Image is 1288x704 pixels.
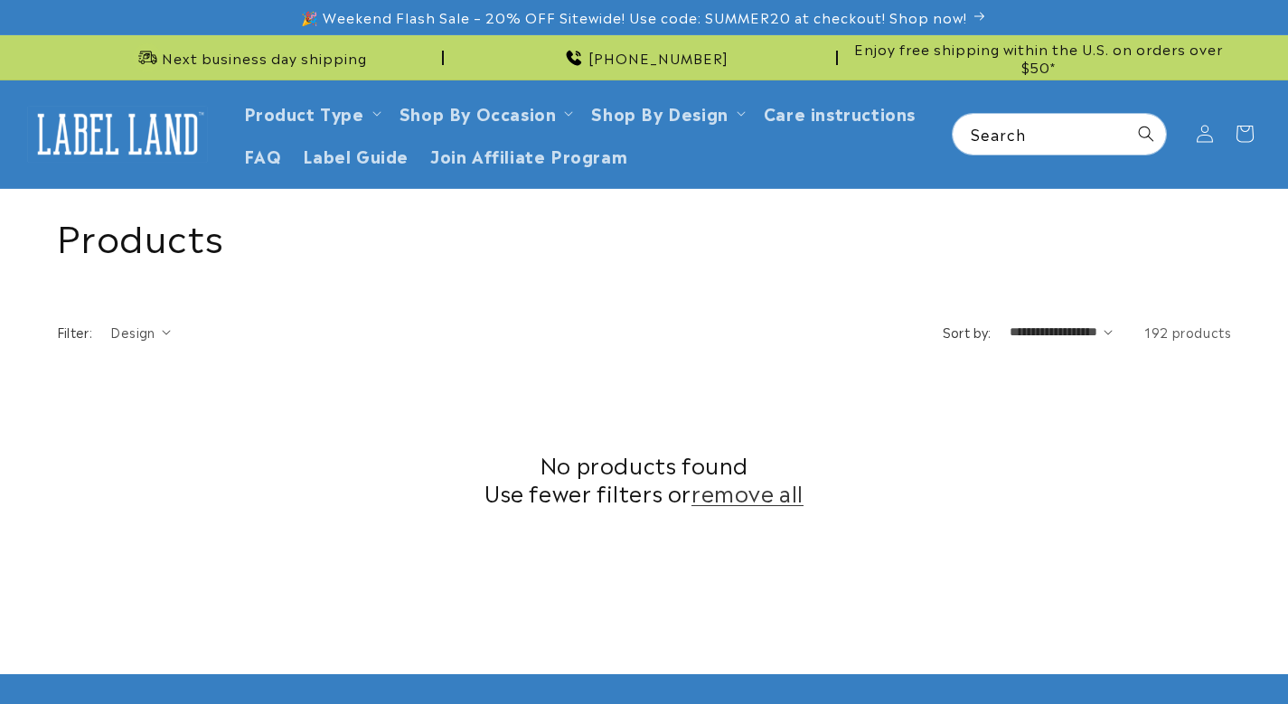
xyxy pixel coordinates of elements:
h1: Products [57,211,1232,258]
summary: Shop By Occasion [389,91,581,134]
h2: Filter: [57,323,93,342]
h2: No products found Use fewer filters or [57,450,1232,506]
span: 192 products [1144,323,1231,341]
div: Announcement [57,35,444,80]
a: Shop By Design [591,100,728,125]
summary: Product Type [233,91,389,134]
a: Label Land [21,99,215,169]
a: Product Type [244,100,364,125]
summary: Design (0 selected) [110,323,171,342]
span: Design [110,323,155,341]
span: [PHONE_NUMBER] [588,49,729,67]
a: remove all [691,478,804,506]
div: Announcement [845,35,1232,80]
span: FAQ [244,145,282,165]
span: Care instructions [764,102,916,123]
a: Label Guide [292,134,419,176]
span: Enjoy free shipping within the U.S. on orders over $50* [845,40,1232,75]
img: Label Land [27,106,208,162]
span: Label Guide [303,145,409,165]
a: FAQ [233,134,293,176]
summary: Shop By Design [580,91,752,134]
a: Care instructions [753,91,926,134]
button: Search [1126,114,1166,154]
span: 🎉 Weekend Flash Sale – 20% OFF Sitewide! Use code: SUMMER20 at checkout! Shop now! [301,8,967,26]
a: Join Affiliate Program [419,134,638,176]
div: Announcement [451,35,838,80]
span: Next business day shipping [162,49,367,67]
span: Join Affiliate Program [430,145,627,165]
span: Shop By Occasion [400,102,557,123]
label: Sort by: [943,323,992,341]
